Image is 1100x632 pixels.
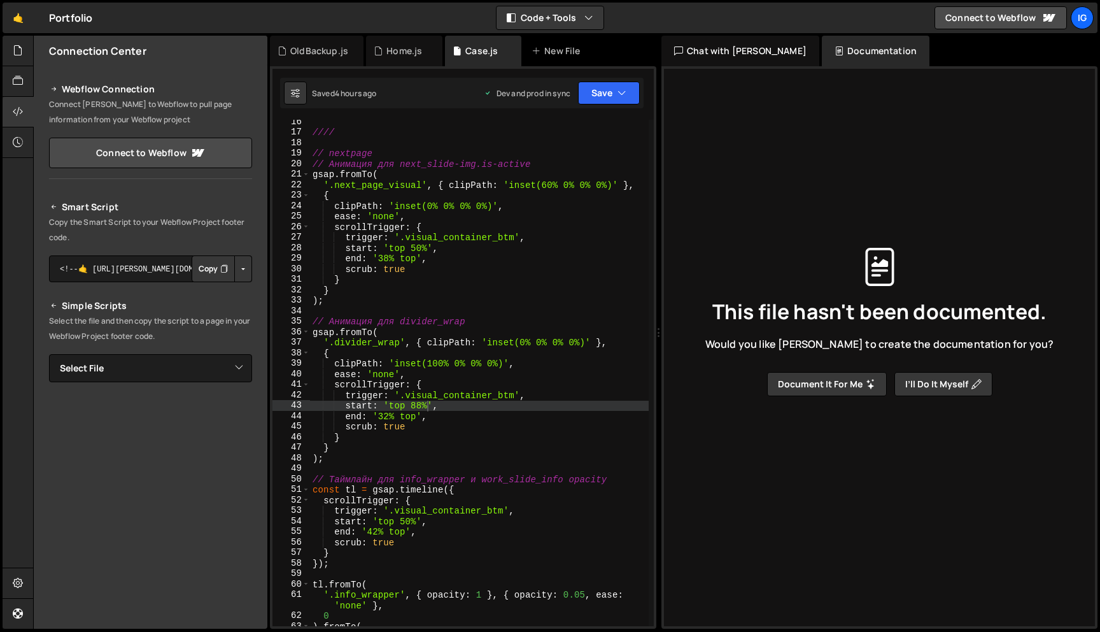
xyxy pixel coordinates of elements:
[532,45,585,57] div: New File
[272,337,310,348] div: 37
[272,201,310,212] div: 24
[272,558,310,569] div: 58
[272,516,310,527] div: 54
[272,547,310,558] div: 57
[272,211,310,222] div: 25
[272,358,310,369] div: 39
[272,610,310,621] div: 62
[3,3,34,33] a: 🤙
[272,138,310,148] div: 18
[49,298,252,313] h2: Simple Scripts
[465,45,498,57] div: Case.js
[272,411,310,422] div: 44
[272,526,310,537] div: 55
[272,400,310,411] div: 43
[272,243,310,254] div: 28
[272,285,310,296] div: 32
[1071,6,1094,29] a: Ig
[49,313,252,344] p: Select the file and then copy the script to a page in your Webflow Project footer code.
[192,255,235,282] button: Copy
[272,621,310,632] div: 63
[272,453,310,464] div: 48
[49,10,92,25] div: Portfolio
[49,403,253,518] iframe: YouTube video player
[272,369,310,380] div: 40
[272,537,310,548] div: 56
[705,337,1054,351] span: Would you like [PERSON_NAME] to create the documentation for you?
[312,88,377,99] div: Saved
[272,148,310,159] div: 19
[49,215,252,245] p: Copy the Smart Script to your Webflow Project footer code.
[272,117,310,127] div: 16
[272,222,310,233] div: 26
[272,568,310,579] div: 59
[661,36,819,66] div: Chat with [PERSON_NAME]
[272,589,310,610] div: 61
[272,127,310,138] div: 17
[272,316,310,327] div: 35
[894,372,992,396] button: I’ll do it myself
[49,82,252,97] h2: Webflow Connection
[272,379,310,390] div: 41
[822,36,929,66] div: Documentation
[484,88,570,99] div: Dev and prod in sync
[272,180,310,190] div: 22
[712,301,1047,322] span: This file hasn't been documented.
[49,255,252,282] textarea: <!--🤙 [URL][PERSON_NAME][DOMAIN_NAME]> <script>document.addEventListener("DOMContentLoaded", func...
[272,484,310,495] div: 51
[272,253,310,264] div: 29
[767,372,887,396] button: Document it for me
[578,82,640,104] button: Save
[272,327,310,338] div: 36
[272,442,310,453] div: 47
[272,579,310,590] div: 60
[290,45,348,57] div: OldBackup.js
[49,44,146,58] h2: Connection Center
[272,421,310,432] div: 45
[272,295,310,306] div: 33
[272,474,310,485] div: 50
[335,88,377,99] div: 4 hours ago
[272,232,310,243] div: 27
[272,274,310,285] div: 31
[49,138,252,168] a: Connect to Webflow
[272,306,310,317] div: 34
[272,390,310,401] div: 42
[192,255,252,282] div: Button group with nested dropdown
[386,45,422,57] div: Home.js
[49,97,252,127] p: Connect [PERSON_NAME] to Webflow to pull page information from your Webflow project
[272,432,310,443] div: 46
[49,199,252,215] h2: Smart Script
[272,169,310,180] div: 21
[272,495,310,506] div: 52
[272,348,310,359] div: 38
[272,264,310,275] div: 30
[272,190,310,201] div: 23
[272,463,310,474] div: 49
[497,6,603,29] button: Code + Tools
[272,505,310,516] div: 53
[934,6,1067,29] a: Connect to Webflow
[272,159,310,169] div: 20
